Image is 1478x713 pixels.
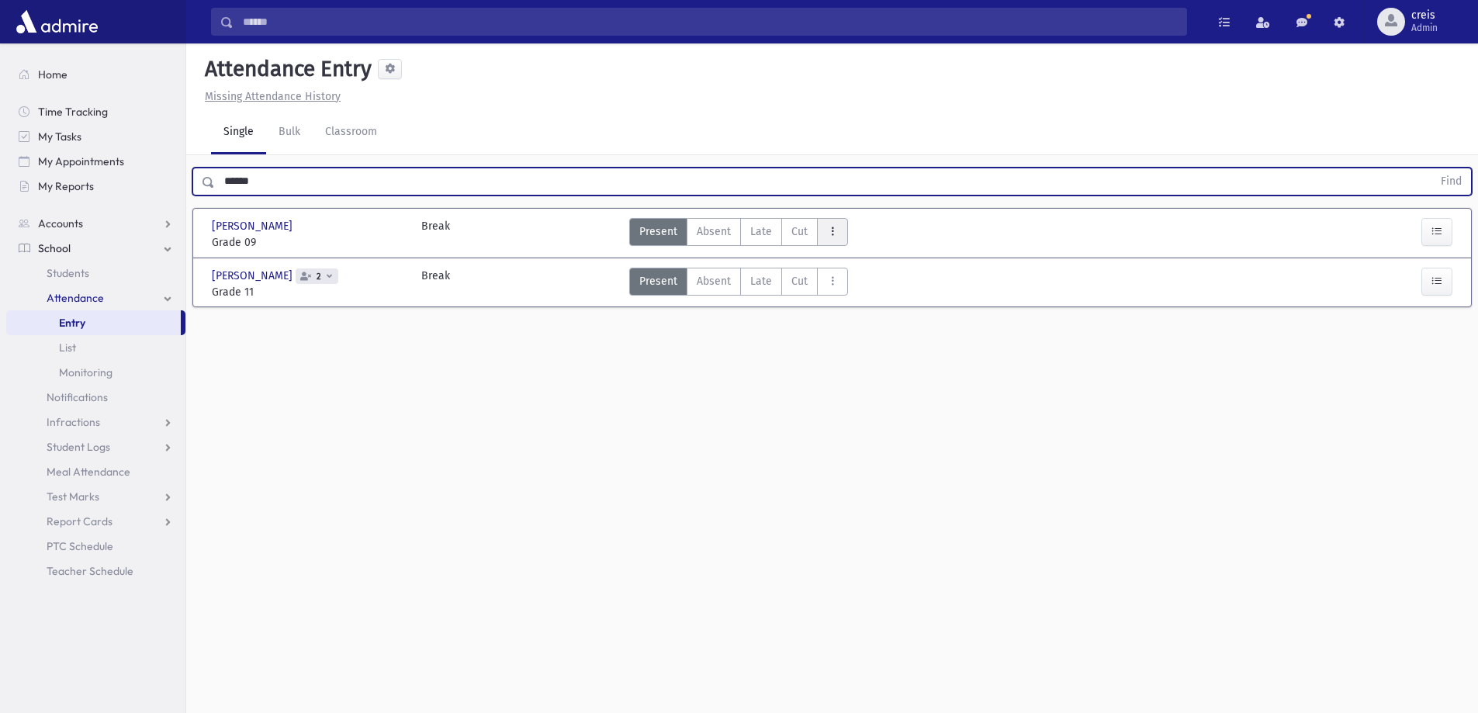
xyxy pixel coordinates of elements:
span: Cut [791,273,808,289]
span: Student Logs [47,440,110,454]
span: Students [47,266,89,280]
a: Meal Attendance [6,459,185,484]
a: Students [6,261,185,286]
a: Test Marks [6,484,185,509]
span: creis [1411,9,1438,22]
a: My Tasks [6,124,185,149]
a: My Reports [6,174,185,199]
div: AttTypes [629,268,848,300]
h5: Attendance Entry [199,56,372,82]
span: Meal Attendance [47,465,130,479]
a: Infractions [6,410,185,434]
a: Entry [6,310,181,335]
input: Search [234,8,1186,36]
a: Monitoring [6,360,185,385]
img: AdmirePro [12,6,102,37]
div: AttTypes [629,218,848,251]
span: Monitoring [59,365,112,379]
span: School [38,241,71,255]
a: Accounts [6,211,185,236]
span: Infractions [47,415,100,429]
a: List [6,335,185,360]
span: Present [639,273,677,289]
span: Late [750,273,772,289]
span: Absent [697,273,731,289]
span: My Reports [38,179,94,193]
button: Find [1431,168,1471,195]
span: Notifications [47,390,108,404]
span: [PERSON_NAME] [212,268,296,284]
span: Home [38,67,67,81]
a: Notifications [6,385,185,410]
span: My Appointments [38,154,124,168]
span: 2 [313,272,324,282]
div: Break [421,268,450,300]
span: Entry [59,316,85,330]
span: Accounts [38,216,83,230]
span: [PERSON_NAME] [212,218,296,234]
span: Present [639,223,677,240]
a: Home [6,62,185,87]
span: Late [750,223,772,240]
span: Grade 11 [212,284,406,300]
a: Teacher Schedule [6,559,185,583]
a: School [6,236,185,261]
a: Bulk [266,111,313,154]
span: Grade 09 [212,234,406,251]
span: Absent [697,223,731,240]
span: Admin [1411,22,1438,34]
span: My Tasks [38,130,81,144]
a: PTC Schedule [6,534,185,559]
u: Missing Attendance History [205,90,341,103]
span: Report Cards [47,514,112,528]
a: Attendance [6,286,185,310]
span: PTC Schedule [47,539,113,553]
span: Cut [791,223,808,240]
span: Time Tracking [38,105,108,119]
a: Classroom [313,111,389,154]
a: Report Cards [6,509,185,534]
span: Teacher Schedule [47,564,133,578]
a: Time Tracking [6,99,185,124]
div: Break [421,218,450,251]
a: My Appointments [6,149,185,174]
span: Attendance [47,291,104,305]
span: Test Marks [47,490,99,504]
a: Single [211,111,266,154]
a: Missing Attendance History [199,90,341,103]
a: Student Logs [6,434,185,459]
span: List [59,341,76,355]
